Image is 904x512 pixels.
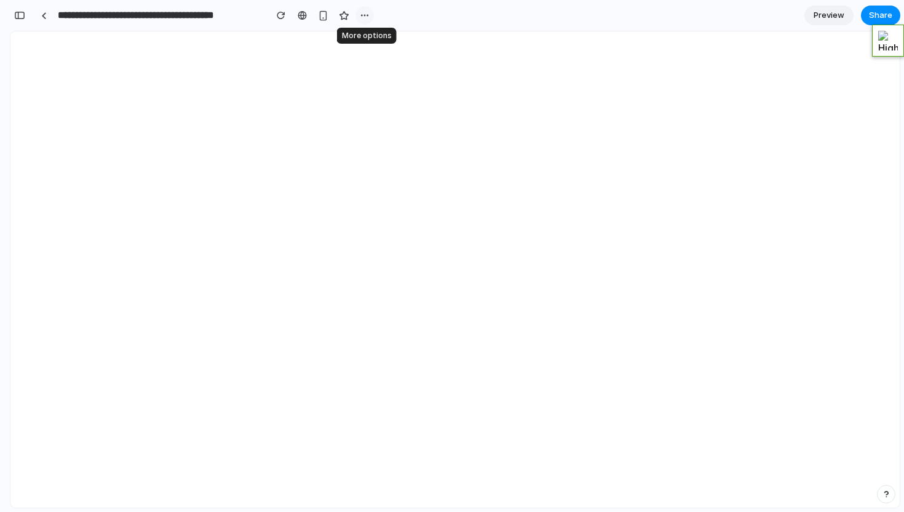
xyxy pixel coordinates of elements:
[337,28,397,44] div: More options
[869,9,892,22] span: Share
[878,31,898,50] img: Highperformr Logo
[804,6,854,25] a: Preview
[814,9,844,22] span: Preview
[861,6,900,25] button: Share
